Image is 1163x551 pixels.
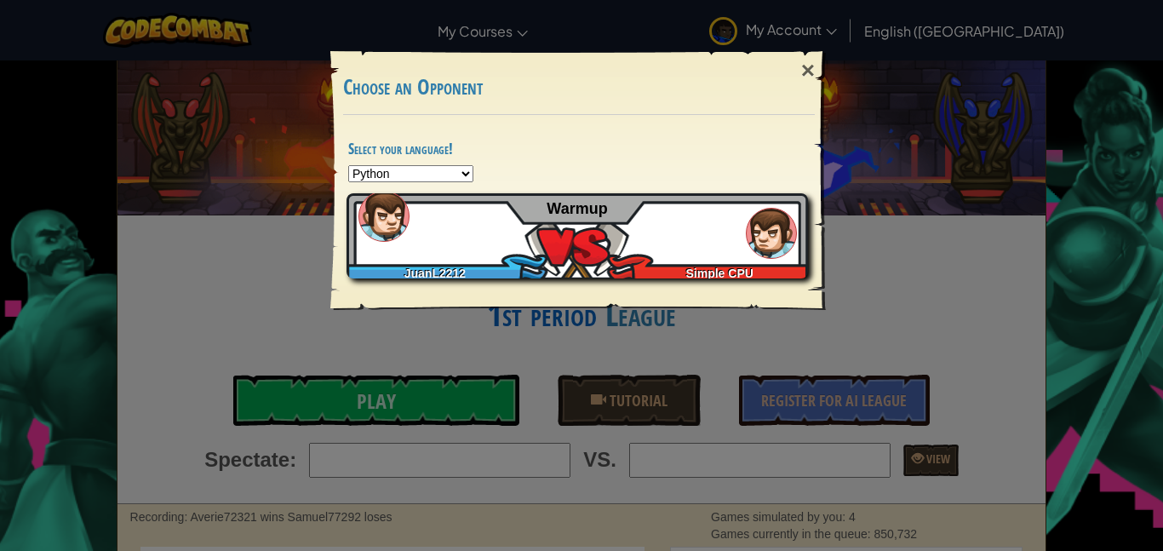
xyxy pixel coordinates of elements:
div: × [788,46,828,95]
h4: Select your language! [348,141,810,157]
h3: Choose an Opponent [343,76,815,99]
a: JuanL2212Simple CPU [348,193,810,278]
span: Warmup [547,200,607,217]
span: Simple CPU [686,267,753,280]
img: humans_ladder_tutorial.png [746,208,797,259]
img: humans_ladder_tutorial.png [358,191,410,242]
span: JuanL2212 [404,267,466,280]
